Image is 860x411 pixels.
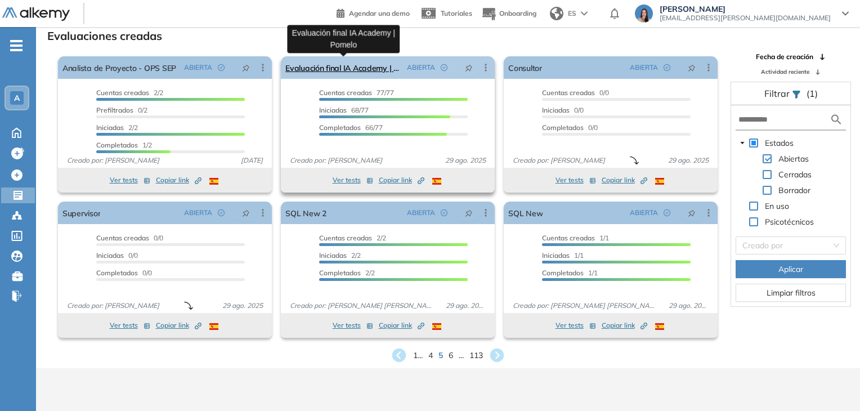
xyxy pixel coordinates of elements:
span: Completados [542,123,584,132]
span: ABIERTA [407,62,435,73]
span: Abiertas [778,154,809,164]
span: caret-down [740,140,745,146]
span: 29 ago. 2025 [441,155,490,166]
span: pushpin [688,208,696,217]
span: [PERSON_NAME] [660,5,831,14]
a: SQL New [508,202,543,224]
img: Logo [2,7,70,21]
button: Copiar link [156,319,201,332]
span: Cerradas [778,169,812,180]
a: Consultor [508,56,542,79]
span: Iniciadas [96,251,124,260]
span: Completados [542,269,584,277]
button: Copiar link [379,173,424,187]
span: Completados [96,269,138,277]
span: Cuentas creadas [542,234,595,242]
span: ABIERTA [407,208,435,218]
span: 2/2 [319,251,361,260]
span: Abiertas [776,152,811,166]
button: Copiar link [602,319,647,332]
span: ABIERTA [630,208,658,218]
span: Filtrar [764,88,792,99]
span: check-circle [441,209,447,216]
span: Psicotécnicos [765,217,814,227]
span: Iniciadas [542,251,570,260]
span: 1/1 [542,234,609,242]
h3: Evaluaciones creadas [47,29,162,43]
span: 68/77 [319,106,369,114]
span: [DATE] [236,155,267,166]
span: Creado por: [PERSON_NAME] [PERSON_NAME] [508,301,664,311]
span: check-circle [218,64,225,71]
button: pushpin [679,59,704,77]
span: 4 [428,350,433,361]
span: Borrador [778,185,810,195]
img: ESP [655,323,664,330]
span: Borrador [776,184,813,197]
span: 5 [438,350,443,361]
span: pushpin [688,63,696,72]
span: Creado por: [PERSON_NAME] [62,301,164,311]
span: check-circle [664,64,670,71]
span: Cuentas creadas [319,88,372,97]
span: ... [459,350,464,361]
button: Ver tests [333,319,373,332]
button: pushpin [234,204,258,222]
span: Actividad reciente [761,68,809,76]
button: Ver tests [333,173,373,187]
button: Copiar link [602,173,647,187]
span: En uso [763,199,791,213]
div: Evaluación final IA Academy | Pomelo [287,25,400,53]
span: Agendar una demo [349,9,410,17]
span: 29 ago. 2025 [218,301,267,311]
span: ABIERTA [630,62,658,73]
span: 29 ago. 2025 [664,301,713,311]
span: 113 [469,350,483,361]
span: 1/2 [96,141,152,149]
span: Limpiar filtros [767,287,816,299]
button: pushpin [456,59,481,77]
span: (1) [807,87,818,100]
span: ES [568,8,576,19]
button: Aplicar [736,260,846,278]
span: 0/0 [542,106,584,114]
span: 0/0 [542,123,598,132]
button: Onboarding [481,2,536,26]
button: Ver tests [110,319,150,332]
span: pushpin [242,63,250,72]
button: pushpin [679,204,704,222]
span: A [14,93,20,102]
span: 1/1 [542,269,598,277]
span: pushpin [465,208,473,217]
span: Prefiltrados [96,106,133,114]
span: Completados [319,123,361,132]
span: Psicotécnicos [763,215,816,229]
span: Onboarding [499,9,536,17]
span: Aplicar [778,263,803,275]
span: Completados [96,141,138,149]
span: Cerradas [776,168,814,181]
span: Copiar link [602,175,647,185]
span: Creado por: [PERSON_NAME] [285,155,387,166]
span: Cuentas creadas [542,88,595,97]
span: 77/77 [319,88,394,97]
span: Iniciadas [319,106,347,114]
span: Copiar link [602,320,647,330]
span: [EMAIL_ADDRESS][PERSON_NAME][DOMAIN_NAME] [660,14,831,23]
span: Cuentas creadas [96,88,149,97]
span: check-circle [441,64,447,71]
span: 0/0 [96,269,152,277]
img: arrow [581,11,588,16]
span: 29 ago. 2025 [441,301,490,311]
button: Ver tests [556,319,596,332]
span: Fecha de creación [756,52,813,62]
span: pushpin [242,208,250,217]
span: 2/2 [319,269,375,277]
span: Cuentas creadas [319,234,372,242]
span: Copiar link [379,175,424,185]
span: En uso [765,201,789,211]
span: pushpin [465,63,473,72]
span: 0/0 [96,251,138,260]
span: Completados [319,269,361,277]
a: Analista de Proyecto - OPS SEP [62,56,176,79]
